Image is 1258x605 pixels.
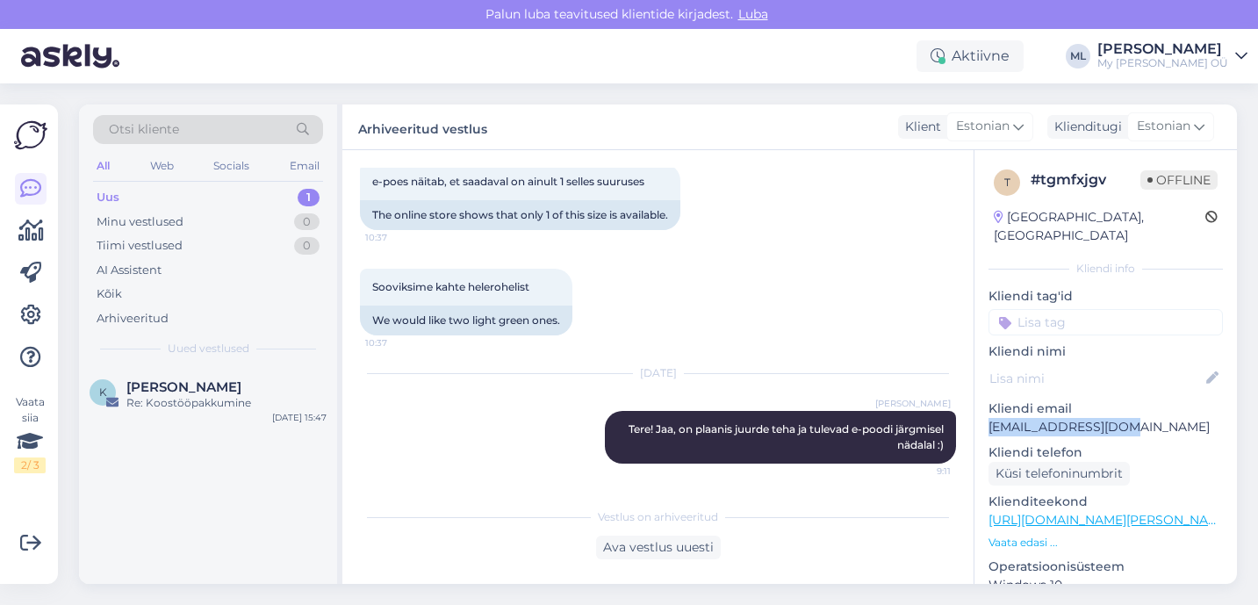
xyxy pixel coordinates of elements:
p: Operatsioonisüsteem [988,558,1223,576]
p: Kliendi nimi [988,342,1223,361]
div: Socials [210,155,253,177]
span: Offline [1140,170,1218,190]
div: Kliendi info [988,261,1223,277]
p: Windows 10 [988,576,1223,594]
span: Otsi kliente [109,120,179,139]
div: Kõik [97,285,122,303]
div: The online store shows that only 1 of this size is available. [360,200,680,230]
span: 10:37 [365,231,431,244]
div: Küsi telefoninumbrit [988,462,1130,486]
p: Kliendi telefon [988,443,1223,462]
div: Re: Koostööpakkumine [126,395,327,411]
div: [GEOGRAPHIC_DATA], [GEOGRAPHIC_DATA] [994,208,1205,245]
p: Klienditeekond [988,493,1223,511]
img: Askly Logo [14,119,47,152]
span: 9:11 [885,465,951,478]
span: Kätri Laak [126,379,241,395]
div: Minu vestlused [97,213,183,231]
span: K [99,385,107,399]
div: ML [1066,44,1090,68]
div: Email [286,155,323,177]
div: We would like two light green ones. [360,306,572,335]
span: 10:37 [365,336,431,349]
div: # tgmfxjgv [1031,169,1140,191]
span: Estonian [1137,117,1190,136]
div: Aktiivne [917,40,1024,72]
div: Klienditugi [1047,118,1122,136]
div: AI Assistent [97,262,162,279]
span: Uued vestlused [168,341,249,357]
input: Lisa tag [988,309,1223,335]
div: Ava vestlus uuesti [596,536,721,559]
a: [PERSON_NAME]My [PERSON_NAME] OÜ [1097,42,1247,70]
div: Uus [97,189,119,206]
span: t [1004,176,1010,189]
div: 0 [294,237,320,255]
div: [DATE] 15:47 [272,411,327,424]
div: 0 [294,213,320,231]
div: Tiimi vestlused [97,237,183,255]
span: Tere! Jaa, on plaanis juurde teha ja tulevad e-poodi järgmisel nädalal :) [629,422,946,451]
p: [EMAIL_ADDRESS][DOMAIN_NAME] [988,418,1223,436]
label: Arhiveeritud vestlus [358,115,487,139]
p: Kliendi email [988,400,1223,418]
span: Vestlus on arhiveeritud [598,509,718,525]
span: Sooviksime kahte helerohelist [372,280,529,293]
p: Kliendi tag'id [988,287,1223,306]
a: [URL][DOMAIN_NAME][PERSON_NAME] [988,512,1231,528]
div: Vaata siia [14,394,46,473]
div: 1 [298,189,320,206]
span: [PERSON_NAME] [875,397,951,410]
div: All [93,155,113,177]
div: Klient [898,118,941,136]
div: Arhiveeritud [97,310,169,328]
div: My [PERSON_NAME] OÜ [1097,56,1228,70]
span: e-poes näitab, et saadaval on ainult 1 selles suuruses [372,175,644,188]
span: Luba [733,6,773,22]
div: [DATE] [360,365,956,381]
span: Estonian [956,117,1010,136]
p: Vaata edasi ... [988,535,1223,551]
div: Web [147,155,177,177]
div: [PERSON_NAME] [1097,42,1228,56]
div: 2 / 3 [14,457,46,473]
input: Lisa nimi [989,369,1203,388]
